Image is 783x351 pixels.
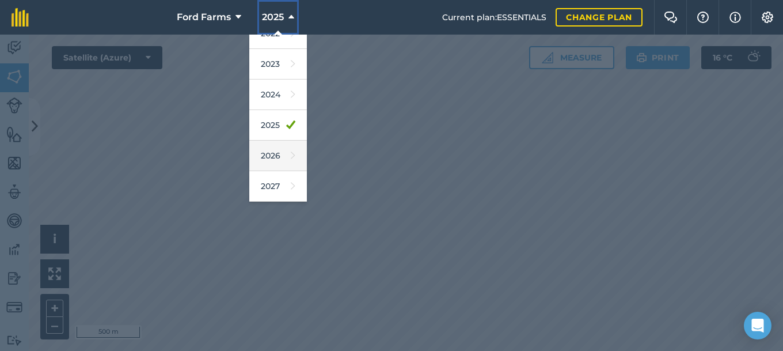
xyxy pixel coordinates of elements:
[249,49,307,80] a: 2023
[442,11,546,24] span: Current plan : ESSENTIALS
[664,12,678,23] img: Two speech bubbles overlapping with the left bubble in the forefront
[729,10,741,24] img: svg+xml;base64,PHN2ZyB4bWxucz0iaHR0cDovL3d3dy53My5vcmcvMjAwMC9zdmciIHdpZHRoPSIxNyIgaGVpZ2h0PSIxNy...
[177,10,231,24] span: Ford Farms
[556,8,643,27] a: Change plan
[249,141,307,171] a: 2026
[262,10,284,24] span: 2025
[696,12,710,23] img: A question mark icon
[744,312,771,339] div: Open Intercom Messenger
[249,80,307,110] a: 2024
[249,171,307,202] a: 2027
[249,110,307,141] a: 2025
[761,12,774,23] img: A cog icon
[12,8,29,27] img: fieldmargin Logo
